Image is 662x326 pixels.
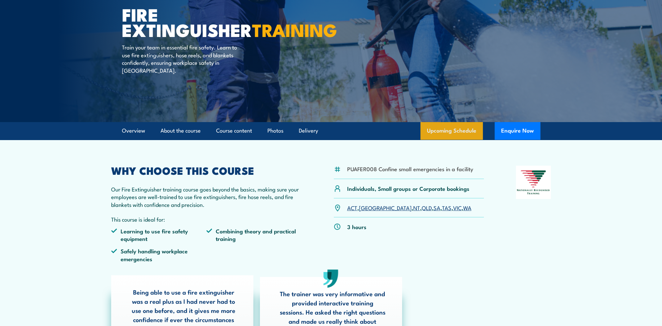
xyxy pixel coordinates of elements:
[420,122,483,140] a: Upcoming Schedule
[206,227,302,243] li: Combining theory and practical training
[433,204,440,211] a: SA
[413,204,420,211] a: NT
[347,223,366,230] p: 3 hours
[161,122,201,139] a: About the course
[252,16,337,43] strong: TRAINING
[111,247,207,263] li: Safely handling workplace emergencies
[422,204,432,211] a: QLD
[267,122,283,139] a: Photos
[347,185,469,192] p: Individuals, Small groups or Corporate bookings
[495,122,540,140] button: Enquire Now
[347,204,357,211] a: ACT
[359,204,412,211] a: [GEOGRAPHIC_DATA]
[453,204,462,211] a: VIC
[122,7,283,37] h1: Fire Extinguisher
[299,122,318,139] a: Delivery
[347,204,471,211] p: , , , , , , ,
[111,227,207,243] li: Learning to use fire safety equipment
[122,122,145,139] a: Overview
[122,43,241,74] p: Train your team in essential fire safety. Learn to use fire extinguishers, hose reels, and blanke...
[442,204,451,211] a: TAS
[111,185,302,208] p: Our Fire Extinguisher training course goes beyond the basics, making sure your employees are well...
[216,122,252,139] a: Course content
[111,215,302,223] p: This course is ideal for:
[463,204,471,211] a: WA
[516,166,551,199] img: Nationally Recognised Training logo.
[347,165,473,172] li: PUAFER008 Confine small emergencies in a facility
[111,166,302,175] h2: WHY CHOOSE THIS COURSE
